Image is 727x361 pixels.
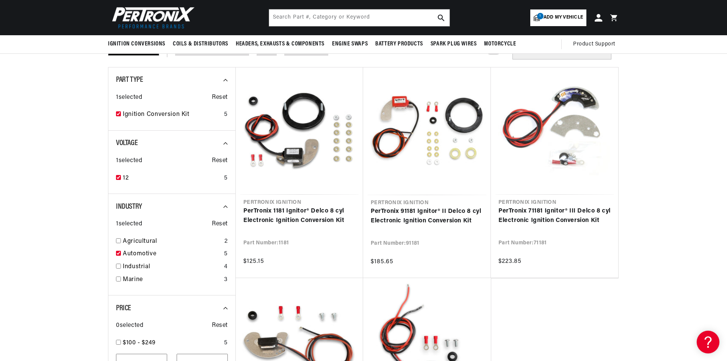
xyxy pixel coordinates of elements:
span: Part Type [116,76,143,84]
a: Ignition Conversion Kit [123,110,221,120]
span: Ignition Conversions [108,40,165,48]
span: 1 selected [116,93,142,103]
summary: Ignition Conversions [108,35,169,53]
span: 1 selected [116,156,142,166]
a: Industrial [123,262,221,272]
span: Battery Products [375,40,423,48]
span: Price [116,305,131,312]
span: 1 [537,13,544,19]
span: Add my vehicle [544,14,583,21]
span: Reset [212,156,228,166]
a: 12 [123,173,221,183]
summary: Battery Products [371,35,427,53]
div: 5 [224,338,228,348]
summary: Motorcycle [480,35,520,53]
div: 5 [224,173,228,183]
div: 4 [224,262,228,272]
input: Search Part #, Category or Keyword [269,9,450,26]
span: Motorcycle [484,40,516,48]
span: Reset [212,219,228,229]
summary: Product Support [573,35,619,53]
a: 1Add my vehicle [530,9,586,26]
div: 5 [224,110,228,120]
div: 3 [224,275,228,285]
summary: Coils & Distributors [169,35,232,53]
span: Product Support [573,40,615,48]
span: 1 selected [116,219,142,229]
summary: Engine Swaps [328,35,371,53]
a: PerTronix 1181 Ignitor® Delco 8 cyl Electronic Ignition Conversion Kit [243,206,356,226]
button: search button [433,9,450,26]
span: Spark Plug Wires [431,40,477,48]
span: Coils & Distributors [173,40,228,48]
span: Engine Swaps [332,40,368,48]
a: PerTronix 71181 Ignitor® III Delco 8 cyl Electronic Ignition Conversion Kit [498,206,611,226]
a: Automotive [123,249,221,259]
a: Agricultural [123,237,221,247]
span: Industry [116,203,142,211]
span: Reset [212,93,228,103]
summary: Headers, Exhausts & Components [232,35,328,53]
span: Reset [212,321,228,331]
span: $100 - $249 [123,340,156,346]
div: 2 [224,237,228,247]
a: PerTronix 91181 Ignitor® II Delco 8 cyl Electronic Ignition Conversion Kit [371,207,483,226]
summary: Spark Plug Wires [427,35,481,53]
a: Marine [123,275,221,285]
div: 5 [224,249,228,259]
span: 0 selected [116,321,143,331]
span: Headers, Exhausts & Components [236,40,324,48]
img: Pertronix [108,5,195,31]
span: Voltage [116,139,138,147]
